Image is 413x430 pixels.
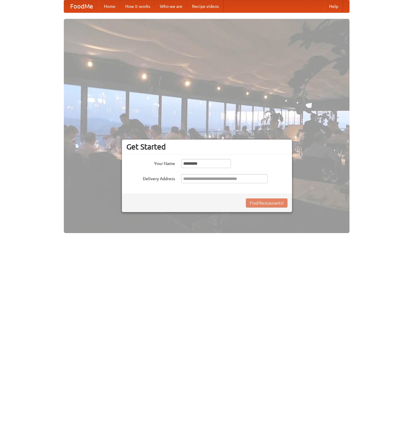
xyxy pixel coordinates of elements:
[187,0,224,12] a: Recipe videos
[126,142,287,151] h3: Get Started
[120,0,155,12] a: How it works
[99,0,120,12] a: Home
[324,0,343,12] a: Help
[155,0,187,12] a: Who we are
[246,198,287,208] button: Find Restaurants!
[126,159,175,167] label: Your Name
[64,0,99,12] a: FoodMe
[126,174,175,182] label: Delivery Address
